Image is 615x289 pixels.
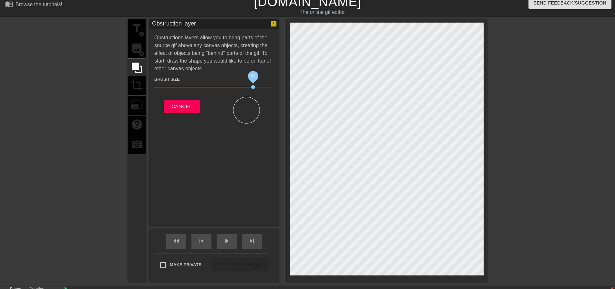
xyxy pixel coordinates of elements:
button: Cancel [164,100,200,113]
span: Cancel [171,102,192,111]
label: Brush Size [154,76,180,83]
div: The online gif editor [208,8,436,16]
div: Obstructions layers allow you to bring parts of the source gif above any canvas objects, creating... [154,34,274,124]
span: fast_rewind [172,237,180,245]
div: Obstruction layer [152,19,196,29]
span: play_arrow [223,237,231,245]
span: skip_previous [198,237,205,245]
span: skip_next [248,237,256,245]
span: Make Private [170,262,201,268]
div: Browse the tutorials! [15,2,62,7]
span: 83 [251,74,256,78]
